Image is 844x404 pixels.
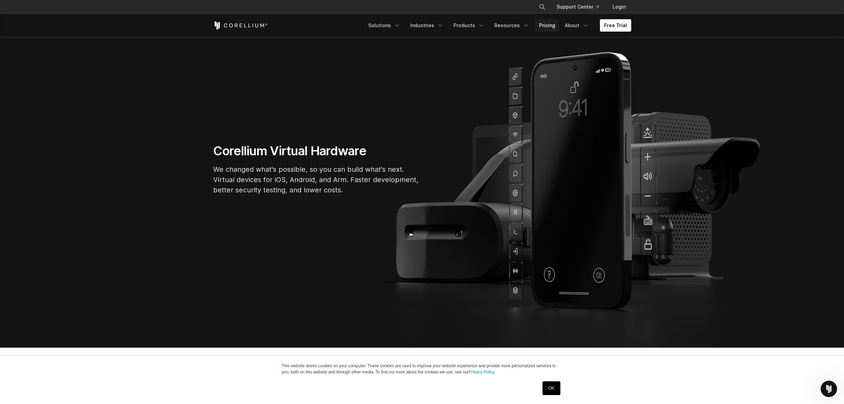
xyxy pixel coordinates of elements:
button: Search [536,1,548,13]
a: Industries [406,19,448,32]
a: Support Center [551,1,604,13]
h1: Corellium Virtual Hardware [213,143,419,159]
a: Pricing [535,19,559,32]
div: Navigation Menu [364,19,631,32]
p: We changed what's possible, so you can build what's next. Virtual devices for iOS, Android, and A... [213,164,419,195]
a: Login [607,1,631,13]
a: About [561,19,593,32]
p: This website stores cookies on your computer. These cookies are used to improve your website expe... [282,363,562,375]
a: Free Trial [600,19,631,32]
a: Resources [490,19,534,32]
iframe: Intercom live chat [821,381,837,397]
a: Corellium Home [213,21,268,30]
a: Products [449,19,489,32]
a: Solutions [364,19,405,32]
a: OK [542,381,560,395]
div: Navigation Menu [530,1,631,13]
a: Privacy Policy. [469,370,495,374]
